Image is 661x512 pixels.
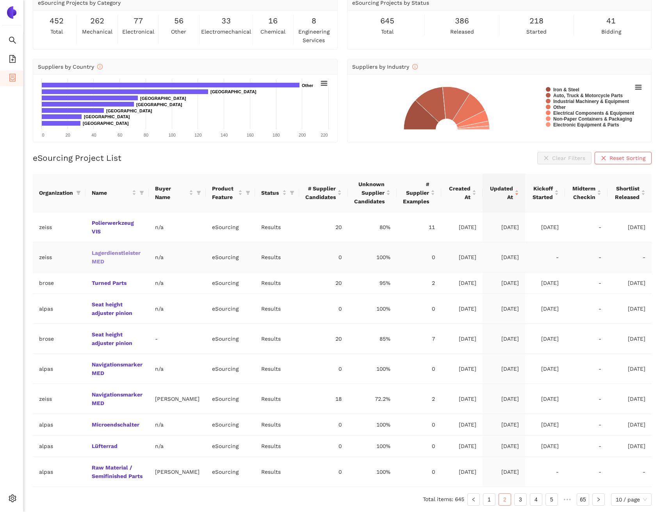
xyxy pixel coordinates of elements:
td: [DATE] [525,414,565,436]
td: [DATE] [608,294,652,324]
td: 95% [348,272,397,294]
td: eSourcing [206,212,255,242]
td: brose [33,324,86,354]
span: file-add [9,52,16,68]
td: 0 [397,436,441,457]
td: - [565,212,608,242]
td: - [565,354,608,384]
td: n/a [149,354,206,384]
span: 645 [380,15,394,27]
td: Results [255,324,299,354]
text: 200 [299,133,306,137]
span: other [171,27,186,36]
td: 100% [348,242,397,272]
span: ••• [561,493,574,506]
td: [DATE] [483,294,525,324]
li: 1 [483,493,495,506]
span: mechanical [82,27,112,36]
td: n/a [149,414,206,436]
td: [DATE] [441,324,483,354]
th: this column's title is Buyer Name,this column is sortable [149,174,206,212]
span: Product Feature [212,184,237,201]
td: - [565,384,608,414]
td: eSourcing [206,384,255,414]
td: 20 [299,212,348,242]
td: [PERSON_NAME] [149,457,206,487]
span: Buyer Name [155,184,187,201]
td: 0 [299,294,348,324]
td: zeiss [33,212,86,242]
th: this column's title is Product Feature,this column is sortable [206,174,255,212]
button: closeClear Filters [537,152,592,164]
span: close [601,155,606,162]
span: info-circle [412,64,418,69]
span: setting [9,492,16,507]
td: Results [255,294,299,324]
a: 1 [483,494,495,505]
td: [DATE] [483,414,525,436]
td: Results [255,272,299,294]
span: # Supplier Candidates [305,184,336,201]
td: [DATE] [483,384,525,414]
text: 0 [42,133,44,137]
td: 85% [348,324,397,354]
text: 80 [144,133,148,137]
td: [DATE] [608,324,652,354]
td: [DATE] [441,272,483,294]
text: Other [302,83,314,88]
span: 77 [134,15,143,27]
li: Next 5 Pages [561,493,574,506]
td: eSourcing [206,324,255,354]
li: 4 [530,493,542,506]
td: [DATE] [441,294,483,324]
td: [DATE] [608,354,652,384]
th: this column's title is Kickoff Started,this column is sortable [525,174,565,212]
td: [DATE] [608,272,652,294]
span: started [526,27,547,36]
td: 100% [348,414,397,436]
td: alpas [33,294,86,324]
td: [DATE] [608,212,652,242]
text: 160 [247,133,254,137]
td: 2 [397,384,441,414]
td: Results [255,414,299,436]
td: 7 [397,324,441,354]
td: 0 [397,242,441,272]
span: right [596,497,601,502]
span: Shortlist Released [614,184,640,201]
td: [DATE] [441,384,483,414]
th: this column's title is Name,this column is sortable [86,174,149,212]
span: Organization [39,188,73,197]
span: 386 [455,15,469,27]
a: 3 [515,494,526,505]
span: filter [244,183,252,203]
td: - [565,272,608,294]
span: total [381,27,394,36]
td: 0 [397,354,441,384]
td: - [565,324,608,354]
td: [DATE] [441,354,483,384]
td: zeiss [33,242,86,272]
td: [DATE] [608,436,652,457]
text: 40 [91,133,96,137]
td: [DATE] [441,414,483,436]
td: [DATE] [525,354,565,384]
span: Reset Sorting [609,154,645,162]
text: Other [553,105,566,110]
text: [GEOGRAPHIC_DATA] [140,96,186,101]
td: [DATE] [483,457,525,487]
th: this column's title is Midterm Checkin,this column is sortable [565,174,608,212]
button: right [592,493,605,506]
span: 33 [221,15,231,27]
td: 2 [397,272,441,294]
text: [GEOGRAPHIC_DATA] [210,89,257,94]
th: this column's title is # Supplier Examples,this column is sortable [397,174,441,212]
span: Status [261,188,281,197]
span: left [471,497,476,502]
td: eSourcing [206,294,255,324]
text: 100 [168,133,175,137]
li: Total items: 645 [423,493,464,506]
span: filter [76,190,81,195]
td: Results [255,354,299,384]
li: Previous Page [467,493,480,506]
